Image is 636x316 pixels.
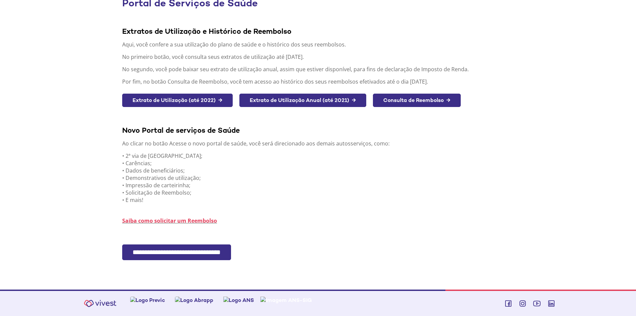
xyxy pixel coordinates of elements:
[130,297,165,304] img: Logo Previc
[122,26,519,36] div: Extratos de Utilização e Histórico de Reembolso
[122,152,519,204] p: • 2ª via de [GEOGRAPHIC_DATA]; • Carências; • Dados de beneficiários; • Demonstrativos de utiliza...
[373,94,461,107] a: Consulta de Reembolso →
[80,296,120,311] img: Vivest
[239,94,366,107] a: Extrato de Utilização Anual (até 2021) →
[122,125,519,135] div: Novo Portal de serviços de Saúde
[122,66,519,73] p: No segundo, você pode baixar seu extrato de utilização anual, assim que estiver disponível, para ...
[260,297,312,304] img: Imagem ANS-SIG
[122,94,233,107] a: Extrato de Utilização (até 2022) →
[122,41,519,48] p: Aqui, você confere a sua utilização do plano de saúde e o histórico dos seus reembolsos.
[175,297,213,304] img: Logo Abrapp
[122,78,519,85] p: Por fim, no botão Consulta de Reembolso, você tem acesso ao histórico dos seus reembolsos efetiva...
[122,140,519,147] p: Ao clicar no botão Acesse o novo portal de saúde, você será direcionado aos demais autosserviços,...
[122,244,519,277] section: <span lang="pt-BR" dir="ltr">FacPlanPortlet - SSO Fácil</span>
[122,217,217,224] a: Saiba como solicitar um Reembolso
[223,297,254,304] img: Logo ANS
[122,53,519,61] p: No primeiro botão, você consulta seus extratos de utilização até [DATE].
